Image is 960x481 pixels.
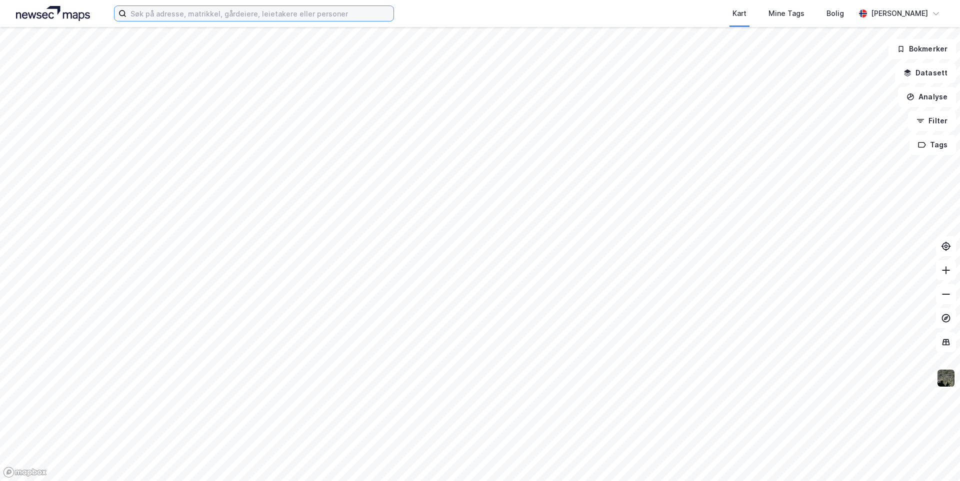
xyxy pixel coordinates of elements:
div: Bolig [826,7,844,19]
button: Tags [909,135,956,155]
div: Kontrollprogram for chat [910,433,960,481]
input: Søk på adresse, matrikkel, gårdeiere, leietakere eller personer [126,6,393,21]
button: Bokmerker [888,39,956,59]
button: Analyse [898,87,956,107]
div: [PERSON_NAME] [871,7,928,19]
div: Mine Tags [768,7,804,19]
button: Filter [908,111,956,131]
img: 9k= [936,369,955,388]
a: Mapbox homepage [3,467,47,478]
iframe: Chat Widget [910,433,960,481]
div: Kart [732,7,746,19]
img: logo.a4113a55bc3d86da70a041830d287a7e.svg [16,6,90,21]
button: Datasett [895,63,956,83]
